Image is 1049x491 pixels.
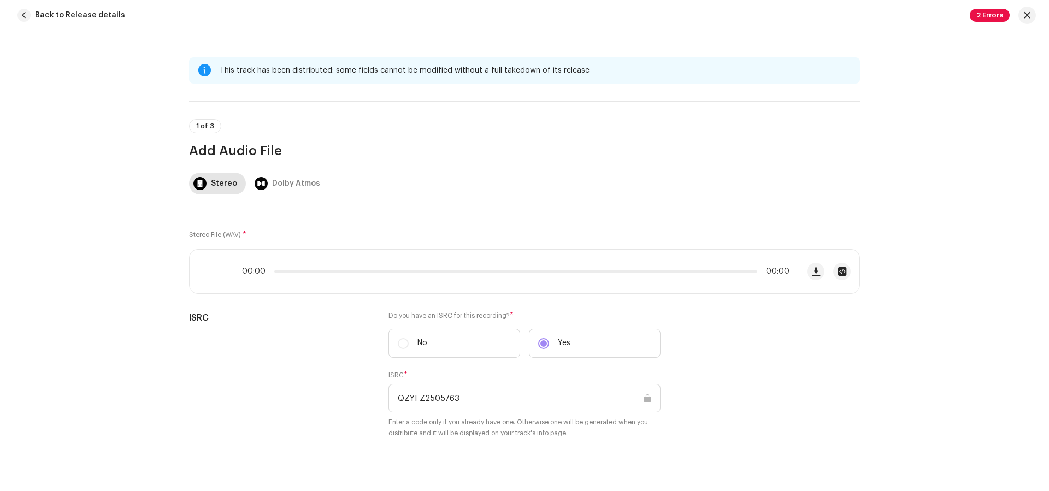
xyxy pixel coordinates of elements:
[189,311,371,324] h5: ISRC
[272,173,320,194] div: Dolby Atmos
[388,311,661,320] label: Do you have an ISRC for this recording?
[220,64,851,77] div: This track has been distributed: some fields cannot be modified without a full takedown of its re...
[388,371,408,380] label: ISRC
[558,338,570,349] p: Yes
[211,173,237,194] div: Stereo
[388,384,661,412] input: ABXYZ#######
[417,338,427,349] p: No
[196,123,214,129] span: 1 of 3
[189,232,241,238] small: Stereo File (WAV)
[762,267,789,276] span: 00:00
[242,267,270,276] span: 00:00
[189,142,860,159] h3: Add Audio File
[388,417,661,439] small: Enter a code only if you already have one. Otherwise one will be generated when you distribute an...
